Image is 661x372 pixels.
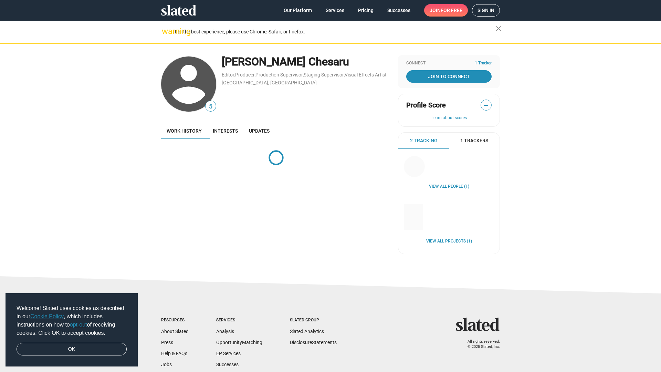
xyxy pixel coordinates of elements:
span: — [481,101,491,110]
mat-icon: warning [162,27,170,35]
span: 2 Tracking [410,137,438,144]
span: , [303,73,304,77]
a: Production Supervisor [255,72,303,77]
a: Join To Connect [406,70,492,83]
a: Jobs [161,362,172,367]
span: 5 [206,102,216,111]
div: For the best experience, please use Chrome, Safari, or Firefox. [175,27,496,37]
a: Sign in [472,4,500,17]
a: dismiss cookie message [17,343,127,356]
a: Producer [235,72,255,77]
span: , [234,73,235,77]
a: Help & FAQs [161,351,187,356]
a: Pricing [353,4,379,17]
span: Welcome! Slated uses cookies as described in our , which includes instructions on how to of recei... [17,304,127,337]
p: All rights reserved. © 2025 Slated, Inc. [460,339,500,349]
span: for free [441,4,462,17]
a: Staging Supervisor [304,72,344,77]
a: Updates [243,123,275,139]
mat-icon: close [494,24,503,33]
span: Updates [249,128,270,134]
a: OpportunityMatching [216,340,262,345]
a: Work history [161,123,207,139]
a: EP Services [216,351,241,356]
a: [GEOGRAPHIC_DATA], [GEOGRAPHIC_DATA] [222,80,317,85]
span: Sign in [478,4,494,16]
a: DisclosureStatements [290,340,337,345]
span: , [344,73,345,77]
a: Interests [207,123,243,139]
div: Connect [406,61,492,66]
span: Successes [387,4,410,17]
span: Profile Score [406,101,446,110]
a: Our Platform [278,4,317,17]
a: Successes [382,4,416,17]
span: Join [430,4,462,17]
a: Analysis [216,329,234,334]
span: Pricing [358,4,374,17]
a: About Slated [161,329,189,334]
span: Join To Connect [408,70,490,83]
span: Interests [213,128,238,134]
a: opt-out [70,322,87,328]
a: Services [320,4,350,17]
a: View all People (1) [429,184,469,189]
a: Editor [222,72,234,77]
a: Joinfor free [424,4,468,17]
a: Slated Analytics [290,329,324,334]
div: cookieconsent [6,293,138,367]
div: Resources [161,318,189,323]
span: Services [326,4,344,17]
span: 1 Trackers [460,137,488,144]
span: Work history [167,128,202,134]
a: Visual Effects Artist [345,72,387,77]
button: Learn about scores [406,115,492,121]
div: [PERSON_NAME] Chesaru [222,54,391,69]
span: 1 Tracker [475,61,492,66]
a: Successes [216,362,239,367]
div: Slated Group [290,318,337,323]
div: Services [216,318,262,323]
span: Our Platform [284,4,312,17]
a: Press [161,340,173,345]
a: Cookie Policy [30,313,64,319]
a: View all Projects (1) [426,239,472,244]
